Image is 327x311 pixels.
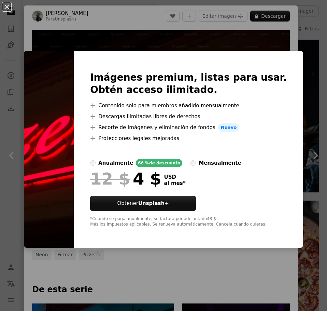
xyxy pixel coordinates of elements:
[24,51,74,248] img: premium_photo-1675884330914-4f91255343a6
[90,216,287,227] div: *Cuando se paga anualmente, se factura por adelantado 48 $ Más los impuestos aplicables. Se renue...
[90,102,287,110] li: Contenido solo para miembros añadido mensualmente
[90,123,287,132] li: Recorte de imágenes y eliminación de fondos
[164,180,186,186] span: al mes *
[218,123,239,132] span: Nuevo
[136,159,182,167] div: 66 % de descuento
[90,71,287,96] h2: Imágenes premium, listas para usar. Obtén acceso ilimitado.
[164,174,186,180] span: USD
[98,159,133,167] div: anualmente
[90,160,96,166] input: anualmente66 %de descuento
[90,134,287,143] li: Protecciones legales mejoradas
[138,200,169,206] strong: Unsplash+
[90,196,196,211] button: ObtenerUnsplash+
[190,160,196,166] input: mensualmente
[90,112,287,121] li: Descargas ilimitadas libres de derechos
[199,159,241,167] div: mensualmente
[90,170,161,188] div: 4 $
[90,170,130,188] span: 12 $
